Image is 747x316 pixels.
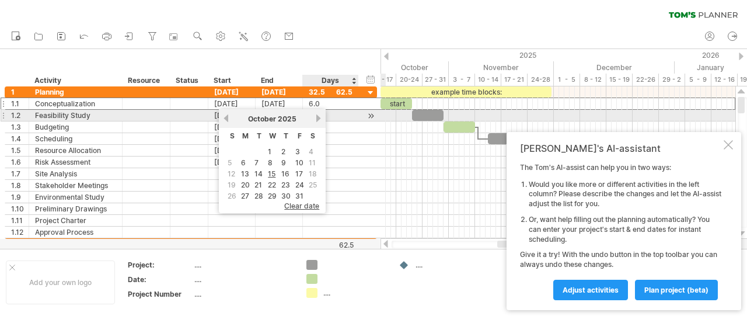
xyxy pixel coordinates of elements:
[529,215,721,244] li: Or, want help filling out the planning automatically? You can enter your project's start & end da...
[711,74,738,86] div: 12 - 16
[11,133,29,144] div: 1.4
[35,157,116,168] div: Risk Assessment
[309,145,352,156] div: 6.0
[248,114,276,123] span: October
[294,157,305,168] a: 10
[280,146,287,157] a: 2
[11,227,29,238] div: 1.12
[520,143,721,154] div: [PERSON_NAME]'s AI-assistant
[208,110,256,121] div: [DATE]
[242,131,249,140] span: Monday
[226,190,238,202] span: 26
[307,180,319,190] td: this is a weekend day
[267,146,273,157] a: 1
[256,98,303,109] div: [DATE]
[176,75,201,86] div: Status
[240,190,250,202] a: 27
[208,86,256,98] div: [DATE]
[449,74,475,86] div: 3 - 7
[298,131,302,140] span: Friday
[475,74,501,86] div: 10 - 14
[644,286,708,294] span: plan project (beta)
[307,169,319,179] td: this is a weekend day
[35,180,116,191] div: Stakeholder Meetings
[208,133,256,144] div: [DATE]
[11,121,29,133] div: 1.3
[240,168,250,179] a: 13
[208,121,256,133] div: [DATE]
[11,180,29,191] div: 1.8
[35,203,116,214] div: Preliminary Drawings
[226,180,238,190] td: this is a weekend day
[294,179,305,190] a: 24
[11,168,29,179] div: 1.7
[365,110,376,122] div: scroll to activity
[309,110,352,121] div: 6.0
[128,289,192,299] div: Project Number
[554,61,675,74] div: December 2025
[501,74,528,86] div: 17 - 21
[11,110,29,121] div: 1.2
[226,179,237,190] span: 19
[280,190,292,202] a: 30
[253,168,264,179] a: 14
[11,86,29,98] div: 1
[370,74,396,86] div: 13 - 17
[226,169,238,179] td: this is a weekend day
[307,158,319,168] td: this is a weekend day
[606,74,633,86] div: 15 - 19
[261,75,296,86] div: End
[35,168,116,179] div: Site Analysis
[35,227,116,238] div: Approval Process
[35,133,116,144] div: Scheduling
[226,191,238,201] td: this is a weekend day
[685,74,711,86] div: 5 - 9
[280,157,287,168] a: 9
[294,168,304,179] a: 17
[35,98,116,109] div: Conceptualization
[11,215,29,226] div: 1.11
[222,114,231,123] a: previous
[226,168,236,179] span: 12
[416,260,479,270] div: ....
[35,145,116,156] div: Resource Allocation
[554,74,580,86] div: 1 - 5
[309,86,352,98] div: 32.5
[35,215,116,226] div: Project Charter
[294,146,301,157] a: 3
[529,180,721,209] li: Would you like more or different activities in the left column? Please describe the changes and l...
[381,98,412,109] div: start
[635,280,718,300] a: plan project (beta)
[309,98,352,109] div: 6.0
[11,98,29,109] div: 1.1
[310,131,315,140] span: Saturday
[284,202,319,210] span: clear date
[253,179,263,190] a: 21
[520,163,721,300] div: The Tom's AI-assist can help you in two ways: Give it a try! With the undo button in the top tool...
[11,192,29,203] div: 1.9
[308,157,317,168] span: 11
[194,260,292,270] div: ....
[328,61,449,74] div: October 2025
[128,75,163,86] div: Resource
[309,121,352,133] div: 6.0
[323,288,387,298] div: ....
[226,158,238,168] td: this is a weekend day
[194,275,292,284] div: ....
[256,86,303,98] div: [DATE]
[449,61,554,74] div: November 2025
[35,192,116,203] div: Environmental Study
[11,238,29,249] div: 2
[278,114,296,123] span: 2025
[267,190,278,202] a: 29
[253,190,264,202] a: 28
[269,131,276,140] span: Wednesday
[208,145,256,156] div: [DATE]
[128,275,192,284] div: Date:
[659,74,685,86] div: 29 - 2
[308,168,318,179] span: 18
[307,147,319,157] td: this is a weekend day
[308,179,318,190] span: 25
[280,168,291,179] a: 16
[309,133,352,144] div: 6.0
